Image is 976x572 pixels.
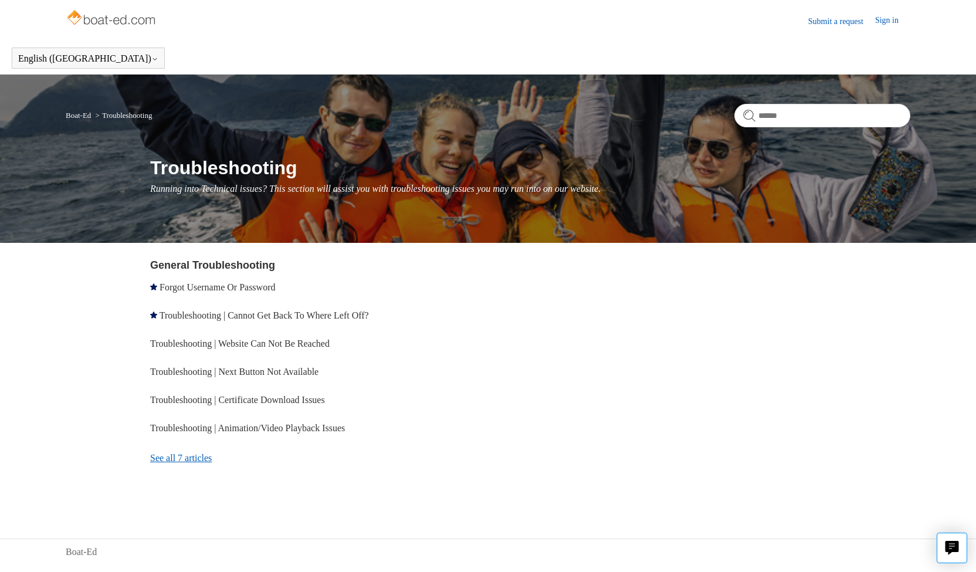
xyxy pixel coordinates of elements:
[937,533,967,563] button: Live chat
[160,282,275,292] a: Forgot Username Or Password
[150,182,910,196] p: Running into Technical issues? This section will assist you with troubleshooting issues you may r...
[150,423,345,433] a: Troubleshooting | Animation/Video Playback Issues
[93,111,152,120] li: Troubleshooting
[734,104,910,127] input: Search
[150,339,330,348] a: Troubleshooting | Website Can Not Be Reached
[150,442,492,474] a: See all 7 articles
[150,154,910,182] h1: Troubleshooting
[150,395,325,405] a: Troubleshooting | Certificate Download Issues
[66,111,93,120] li: Boat-Ed
[150,312,157,319] svg: Promoted article
[875,14,910,28] a: Sign in
[66,111,91,120] a: Boat-Ed
[150,283,157,290] svg: Promoted article
[66,7,159,31] img: Boat-Ed Help Center home page
[808,15,875,28] a: Submit a request
[66,545,97,559] a: Boat-Ed
[18,53,158,64] button: English ([GEOGRAPHIC_DATA])
[150,367,318,377] a: Troubleshooting | Next Button Not Available
[160,310,369,320] a: Troubleshooting | Cannot Get Back To Where Left Off?
[150,259,275,271] a: General Troubleshooting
